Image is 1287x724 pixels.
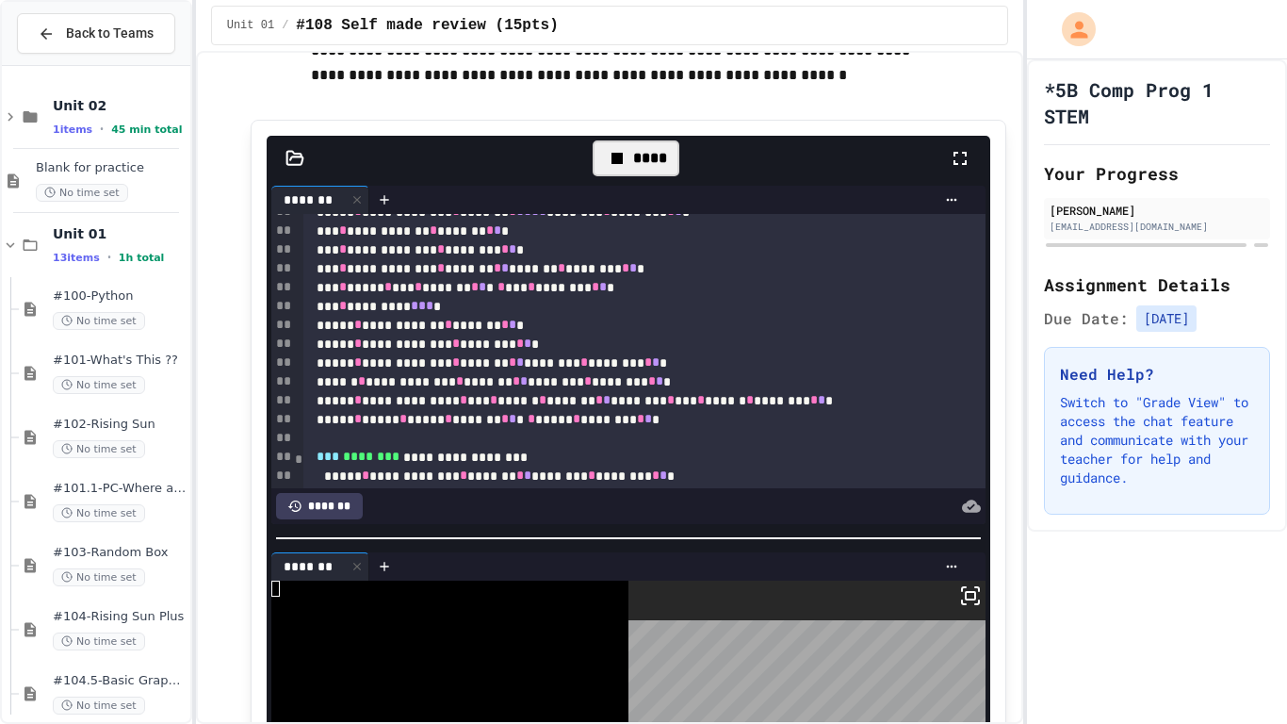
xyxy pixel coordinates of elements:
[17,13,175,54] button: Back to Teams
[53,673,187,689] span: #104.5-Basic Graphics Review
[53,609,187,625] span: #104-Rising Sun Plus
[53,697,145,715] span: No time set
[53,225,187,242] span: Unit 01
[53,481,187,497] span: #101.1-PC-Where am I?
[227,18,274,33] span: Unit 01
[53,440,145,458] span: No time set
[53,312,145,330] span: No time set
[1050,202,1264,219] div: [PERSON_NAME]
[53,504,145,522] span: No time set
[53,353,187,369] span: #101-What's This ??
[53,376,145,394] span: No time set
[119,252,165,264] span: 1h total
[53,252,100,264] span: 13 items
[53,633,145,650] span: No time set
[36,160,187,176] span: Blank for practice
[111,123,182,136] span: 45 min total
[53,545,187,561] span: #103-Random Box
[1060,393,1254,487] p: Switch to "Grade View" to access the chat feature and communicate with your teacher for help and ...
[53,97,187,114] span: Unit 02
[53,417,187,433] span: #102-Rising Sun
[36,184,128,202] span: No time set
[1050,220,1264,234] div: [EMAIL_ADDRESS][DOMAIN_NAME]
[1044,76,1270,129] h1: *5B Comp Prog 1 STEM
[1044,307,1129,330] span: Due Date:
[1136,305,1197,332] span: [DATE]
[296,14,558,37] span: #108 Self made review (15pts)
[53,123,92,136] span: 1 items
[53,568,145,586] span: No time set
[282,18,288,33] span: /
[1044,271,1270,298] h2: Assignment Details
[107,250,111,265] span: •
[66,24,154,43] span: Back to Teams
[1060,363,1254,386] h3: Need Help?
[1044,160,1270,187] h2: Your Progress
[53,288,187,304] span: #100-Python
[100,122,104,137] span: •
[1042,8,1100,51] div: My Account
